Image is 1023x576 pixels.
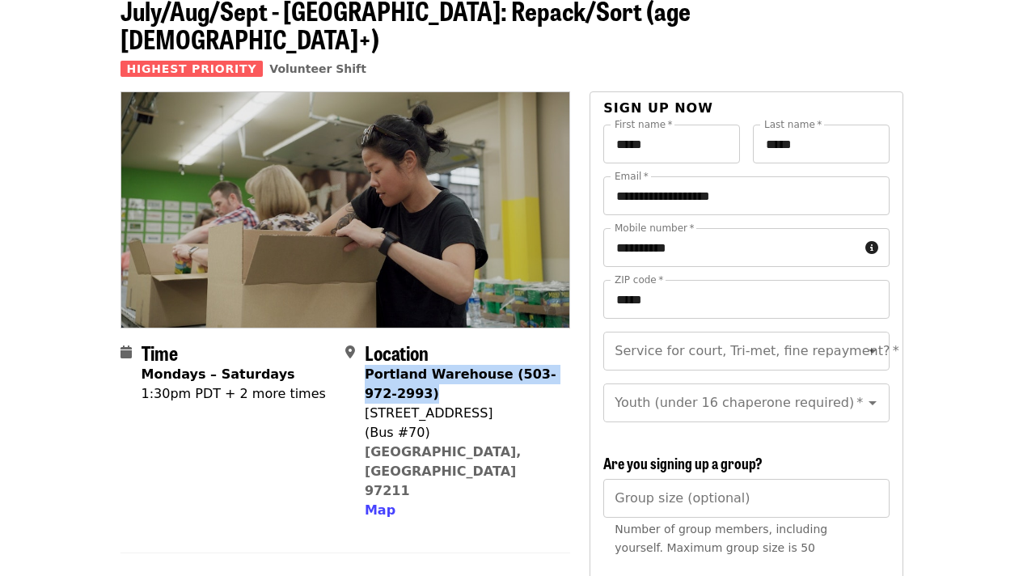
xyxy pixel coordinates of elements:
[365,444,522,498] a: [GEOGRAPHIC_DATA], [GEOGRAPHIC_DATA] 97211
[603,125,740,163] input: First name
[365,404,557,423] div: [STREET_ADDRESS]
[603,452,763,473] span: Are you signing up a group?
[753,125,890,163] input: Last name
[861,392,884,414] button: Open
[603,100,713,116] span: Sign up now
[865,240,878,256] i: circle-info icon
[764,120,822,129] label: Last name
[365,501,395,520] button: Map
[603,280,889,319] input: ZIP code
[269,62,366,75] a: Volunteer Shift
[120,61,264,77] span: Highest Priority
[615,523,827,554] span: Number of group members, including yourself. Maximum group size is 50
[142,384,326,404] div: 1:30pm PDT + 2 more times
[365,502,395,518] span: Map
[615,120,673,129] label: First name
[365,423,557,443] div: (Bus #70)
[365,366,556,401] strong: Portland Warehouse (503-972-2993)
[603,479,889,518] input: [object Object]
[121,92,570,327] img: July/Aug/Sept - Portland: Repack/Sort (age 8+) organized by Oregon Food Bank
[345,345,355,360] i: map-marker-alt icon
[603,228,858,267] input: Mobile number
[142,366,295,382] strong: Mondays – Saturdays
[603,176,889,215] input: Email
[861,340,884,362] button: Open
[615,223,694,233] label: Mobile number
[615,172,649,181] label: Email
[142,338,178,366] span: Time
[120,345,132,360] i: calendar icon
[365,338,429,366] span: Location
[615,275,663,285] label: ZIP code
